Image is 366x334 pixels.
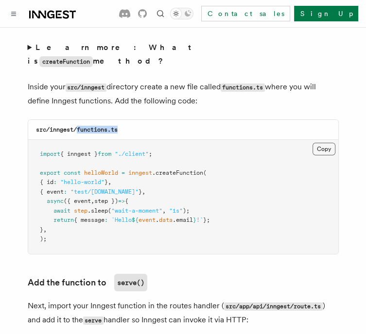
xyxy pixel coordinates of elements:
code: serve() [114,274,147,291]
span: .sleep [87,207,108,214]
code: functions.ts [221,83,265,92]
span: , [162,207,166,214]
span: await [53,207,70,214]
span: from [98,150,111,157]
span: ); [183,207,190,214]
span: { message [74,217,105,223]
code: src/app/api/inngest/route.ts [224,302,323,311]
p: Inside your directory create a new file called where you will define Inngest functions. Add the f... [28,80,339,108]
button: Toggle dark mode [170,8,193,19]
span: , [91,198,94,204]
span: "hello-world" [60,179,105,185]
span: } [40,226,43,233]
span: "1s" [169,207,183,214]
span: !` [196,217,203,223]
span: ({ event [64,198,91,204]
a: Contact sales [201,6,290,21]
span: { id [40,179,53,185]
span: . [156,217,159,223]
code: createFunction [39,56,93,67]
span: helloWorld [84,169,118,176]
span: } [193,217,196,223]
button: Find something... [155,8,166,19]
span: return [53,217,74,223]
p: Next, import your Inngest function in the routes handler ( ) and add it to the handler so Inngest... [28,299,339,327]
code: src/inngest/functions.ts [36,126,118,133]
span: .email [173,217,193,223]
span: : [64,188,67,195]
span: ( [108,207,111,214]
span: : [105,217,108,223]
span: => [118,198,125,204]
span: data [159,217,173,223]
span: ${ [132,217,139,223]
span: step }) [94,198,118,204]
span: ( [203,169,207,176]
summary: Learn more: What iscreateFunctionmethod? [28,41,339,68]
span: , [108,179,111,185]
button: Toggle navigation [8,8,19,19]
span: "test/[DOMAIN_NAME]" [70,188,139,195]
code: src/inngest [66,83,106,92]
span: { event [40,188,64,195]
span: step [74,207,87,214]
span: `Hello [111,217,132,223]
span: = [122,169,125,176]
span: }; [203,217,210,223]
span: event [139,217,156,223]
span: export [40,169,60,176]
span: async [47,198,64,204]
strong: Learn more: What is method? [28,43,195,66]
a: Sign Up [294,6,358,21]
span: ; [149,150,152,157]
span: .createFunction [152,169,203,176]
span: inngest [128,169,152,176]
span: "./client" [115,150,149,157]
span: import [40,150,60,157]
code: serve [83,317,104,325]
span: { [125,198,128,204]
span: const [64,169,81,176]
span: : [53,179,57,185]
span: { inngest } [60,150,98,157]
button: Copy [313,143,335,155]
span: } [105,179,108,185]
span: } [139,188,142,195]
span: "wait-a-moment" [111,207,162,214]
span: , [142,188,145,195]
span: , [43,226,47,233]
span: ); [40,235,47,242]
a: Add the function toserve() [28,274,147,291]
